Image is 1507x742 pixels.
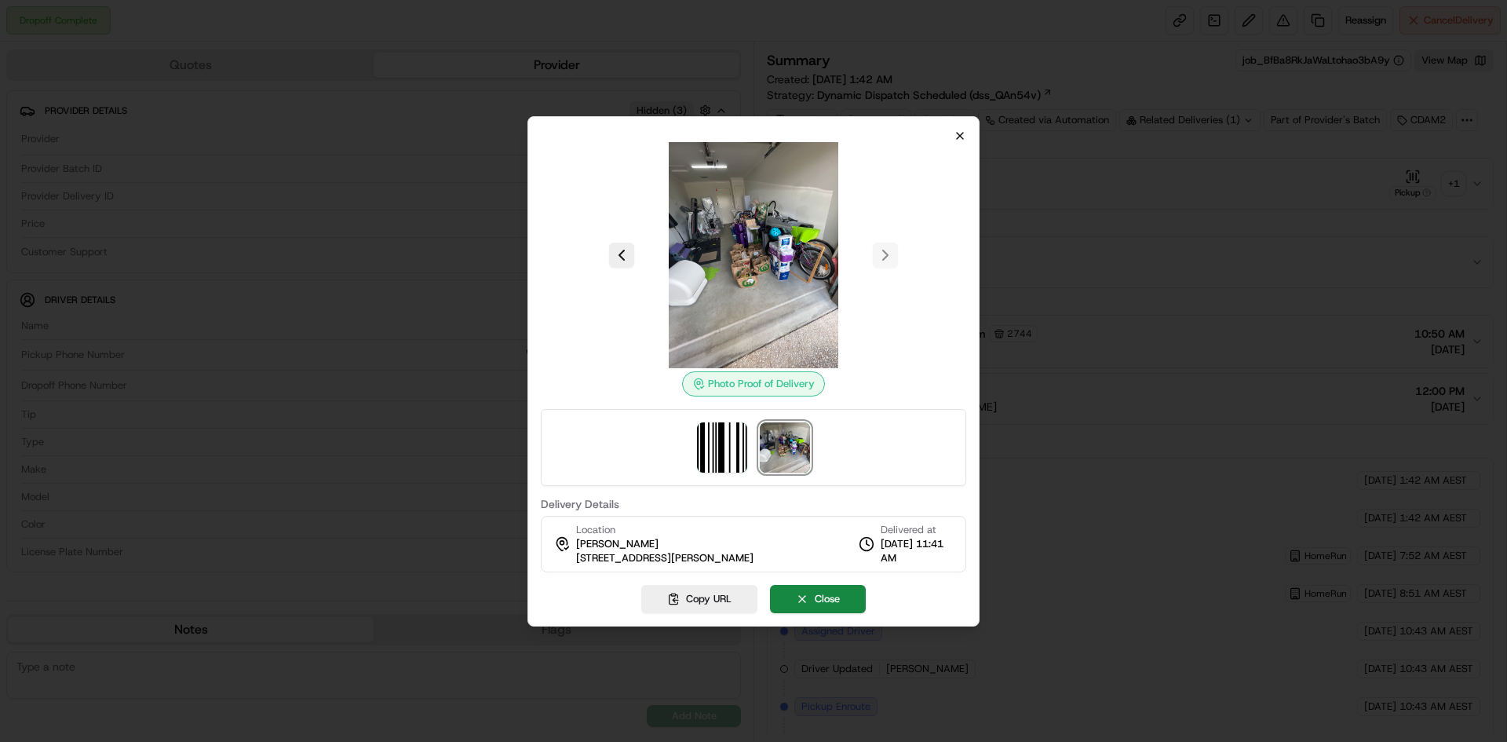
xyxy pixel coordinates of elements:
span: [STREET_ADDRESS][PERSON_NAME] [576,551,753,565]
button: Copy URL [641,585,757,613]
div: Photo Proof of Delivery [682,371,825,397]
span: [PERSON_NAME] [576,537,659,551]
img: photo_proof_of_delivery image [760,422,810,473]
label: Delivery Details [541,499,966,510]
img: photo_proof_of_delivery image [640,142,867,368]
span: [DATE] 11:41 AM [881,537,953,565]
span: Location [576,523,615,537]
span: Delivered at [881,523,953,537]
button: Close [770,585,866,613]
img: barcode_scan_on_pickup image [697,422,747,473]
